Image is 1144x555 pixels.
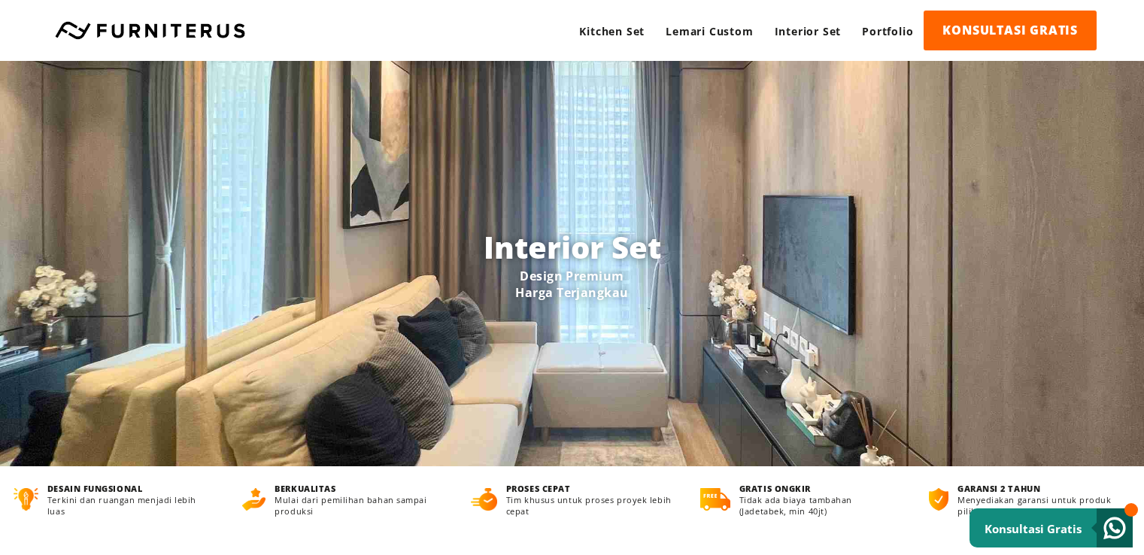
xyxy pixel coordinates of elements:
[47,494,214,517] p: Terkini dan ruangan menjadi lebih luas
[924,11,1097,50] a: KONSULTASI GRATIS
[957,483,1130,494] h4: GARANSI 2 TAHUN
[739,483,901,494] h4: GRATIS ONGKIR
[764,11,852,52] a: Interior Set
[47,483,214,494] h4: DESAIN FUNGSIONAL
[851,11,924,52] a: Portfolio
[957,494,1130,517] p: Menyediakan garansi untuk produk pilihan kamu
[506,494,672,517] p: Tim khusus untuk proses proyek lebih cepat
[14,488,38,511] img: desain-fungsional.png
[929,488,948,511] img: bergaransi.png
[275,494,443,517] p: Mulai dari pemilihan bahan sampai produksi
[700,488,730,511] img: gratis-ongkir.png
[985,521,1082,536] small: Konsultasi Gratis
[739,494,901,517] p: Tidak ada biaya tambahan (Jadetabek, min 40jt)
[153,268,991,301] p: Design Premium Harga Terjangkau
[506,483,672,494] h4: PROSES CEPAT
[970,508,1133,547] a: Konsultasi Gratis
[153,226,991,268] h1: Interior Set
[275,483,443,494] h4: BERKUALITAS
[569,11,655,52] a: Kitchen Set
[655,11,763,52] a: Lemari Custom
[242,488,266,511] img: berkualitas.png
